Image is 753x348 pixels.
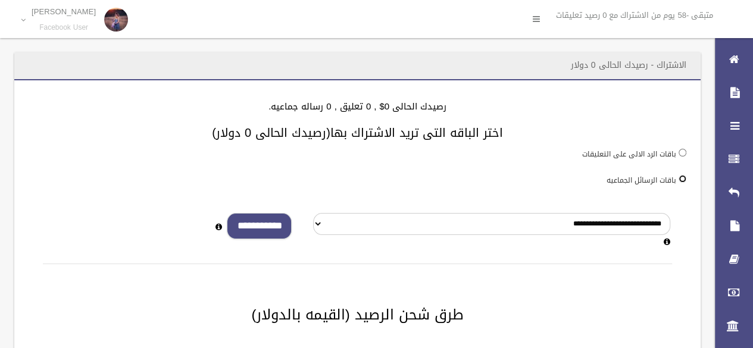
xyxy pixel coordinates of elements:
label: باقات الرد الالى على التعليقات [582,148,676,161]
h4: رصيدك الحالى 0$ , 0 تعليق , 0 رساله جماعيه. [29,102,686,112]
h3: اختر الباقه التى تريد الاشتراك بها(رصيدك الحالى 0 دولار) [29,126,686,139]
header: الاشتراك - رصيدك الحالى 0 دولار [557,54,701,77]
label: باقات الرسائل الجماعيه [607,174,676,187]
p: [PERSON_NAME] [32,7,96,16]
small: Facebook User [32,23,96,32]
h2: طرق شحن الرصيد (القيمه بالدولار) [29,307,686,322]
